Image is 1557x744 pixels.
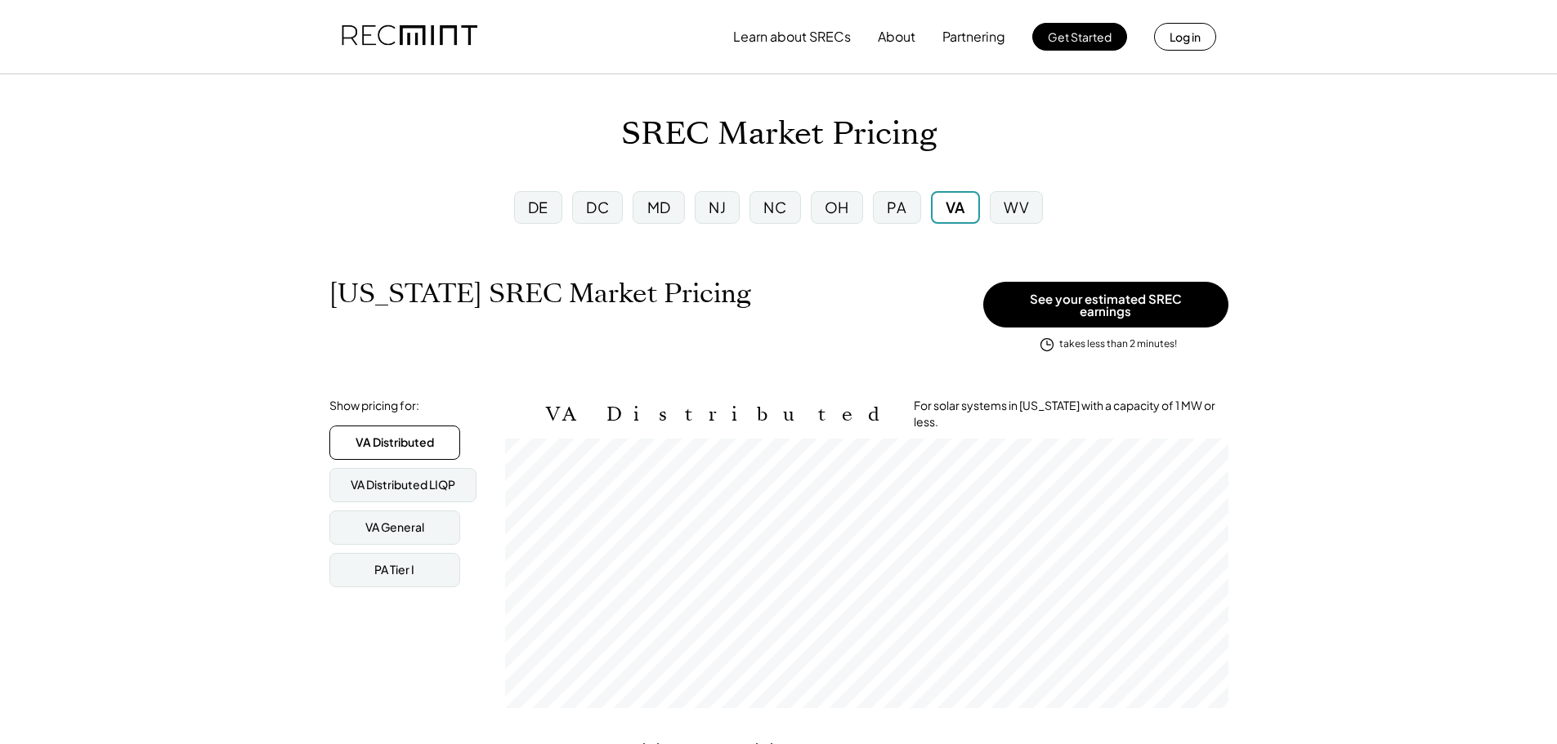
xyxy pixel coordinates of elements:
div: PA [887,197,906,217]
div: VA Distributed [356,434,434,451]
h1: [US_STATE] SREC Market Pricing [329,278,751,310]
div: takes less than 2 minutes! [1059,337,1177,351]
h1: SREC Market Pricing [621,115,937,154]
button: Log in [1154,23,1216,51]
div: OH [825,197,849,217]
div: WV [1004,197,1029,217]
div: For solar systems in [US_STATE] with a capacity of 1 MW or less. [914,398,1228,430]
div: NC [763,197,786,217]
button: Learn about SRECs [733,20,851,53]
div: DE [528,197,548,217]
div: VA [946,197,965,217]
div: Show pricing for: [329,398,419,414]
img: recmint-logotype%403x.png [342,9,477,65]
button: See your estimated SREC earnings [983,282,1228,327]
button: Partnering [942,20,1005,53]
button: Get Started [1032,23,1127,51]
div: VA General [365,519,424,536]
div: DC [586,197,609,217]
div: PA Tier I [374,562,414,578]
div: VA Distributed LIQP [351,477,455,493]
button: About [878,20,915,53]
h2: VA Distributed [546,403,889,426]
div: NJ [709,197,726,217]
div: MD [647,197,671,217]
